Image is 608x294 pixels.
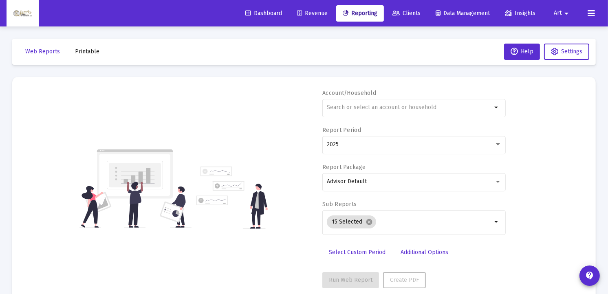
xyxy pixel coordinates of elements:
span: Reporting [343,10,377,17]
a: Reporting [336,5,384,22]
button: Art [544,5,581,21]
span: Revenue [297,10,328,17]
mat-icon: arrow_drop_down [492,103,502,112]
mat-icon: cancel [366,218,373,226]
button: Run Web Report [322,272,379,288]
mat-icon: arrow_drop_down [492,217,502,227]
label: Report Package [322,164,366,171]
a: Insights [498,5,542,22]
a: Data Management [429,5,496,22]
span: Additional Options [401,249,448,256]
span: Advisor Default [327,178,367,185]
span: Select Custom Period [329,249,386,256]
span: Dashboard [245,10,282,17]
button: Web Reports [19,44,66,60]
button: Help [504,44,540,60]
mat-chip: 15 Selected [327,215,376,228]
label: Sub Reports [322,201,357,208]
input: Search or select an account or household [327,104,492,111]
span: Clients [392,10,421,17]
a: Clients [386,5,427,22]
a: Revenue [291,5,334,22]
span: Create PDF [390,276,419,283]
span: Insights [505,10,535,17]
span: Settings [561,48,582,55]
label: Account/Household [322,90,376,97]
button: Settings [544,44,589,60]
button: Create PDF [383,272,426,288]
span: 2025 [327,141,339,148]
span: Run Web Report [329,276,372,283]
mat-icon: arrow_drop_down [562,5,571,22]
span: Printable [75,48,99,55]
img: Dashboard [13,5,33,22]
img: reporting-alt [196,167,268,229]
span: Web Reports [25,48,60,55]
img: reporting [79,148,192,229]
button: Printable [68,44,106,60]
span: Art [554,10,562,17]
span: Data Management [436,10,490,17]
a: Dashboard [239,5,289,22]
span: Help [511,48,533,55]
mat-icon: contact_support [585,271,595,281]
label: Report Period [322,127,361,134]
mat-chip-list: Selection [327,214,492,230]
